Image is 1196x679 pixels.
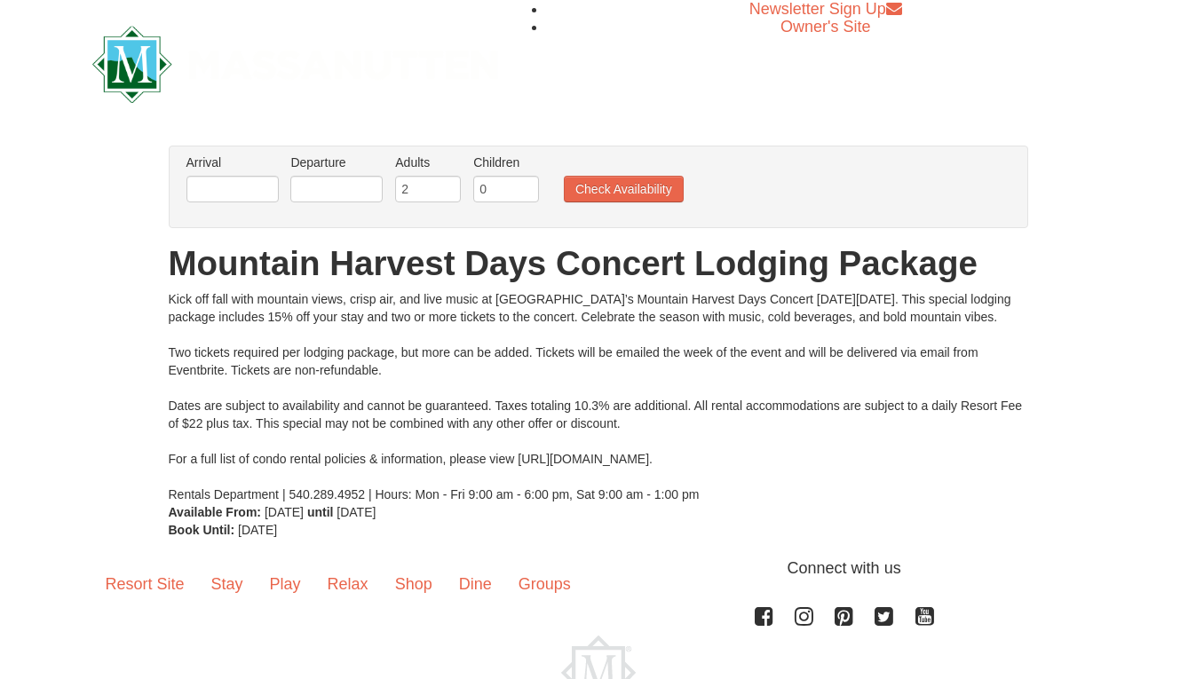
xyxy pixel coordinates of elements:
a: Groups [505,557,584,612]
span: [DATE] [265,505,304,519]
h1: Mountain Harvest Days Concert Lodging Package [169,246,1028,281]
a: Massanutten Resort [92,41,499,83]
label: Children [473,154,539,171]
a: Play [257,557,314,612]
p: Connect with us [92,557,1105,580]
span: [DATE] [238,523,277,537]
a: Shop [382,557,446,612]
label: Arrival [186,154,279,171]
button: Check Availability [564,176,684,202]
a: Owner's Site [780,18,870,36]
img: Massanutten Resort Logo [92,26,499,103]
a: Stay [198,557,257,612]
strong: until [307,505,334,519]
a: Dine [446,557,505,612]
label: Departure [290,154,383,171]
span: [DATE] [337,505,376,519]
a: Relax [314,557,382,612]
a: Resort Site [92,557,198,612]
strong: Available From: [169,505,262,519]
label: Adults [395,154,461,171]
div: Kick off fall with mountain views, crisp air, and live music at [GEOGRAPHIC_DATA]’s Mountain Harv... [169,290,1028,503]
strong: Book Until: [169,523,235,537]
